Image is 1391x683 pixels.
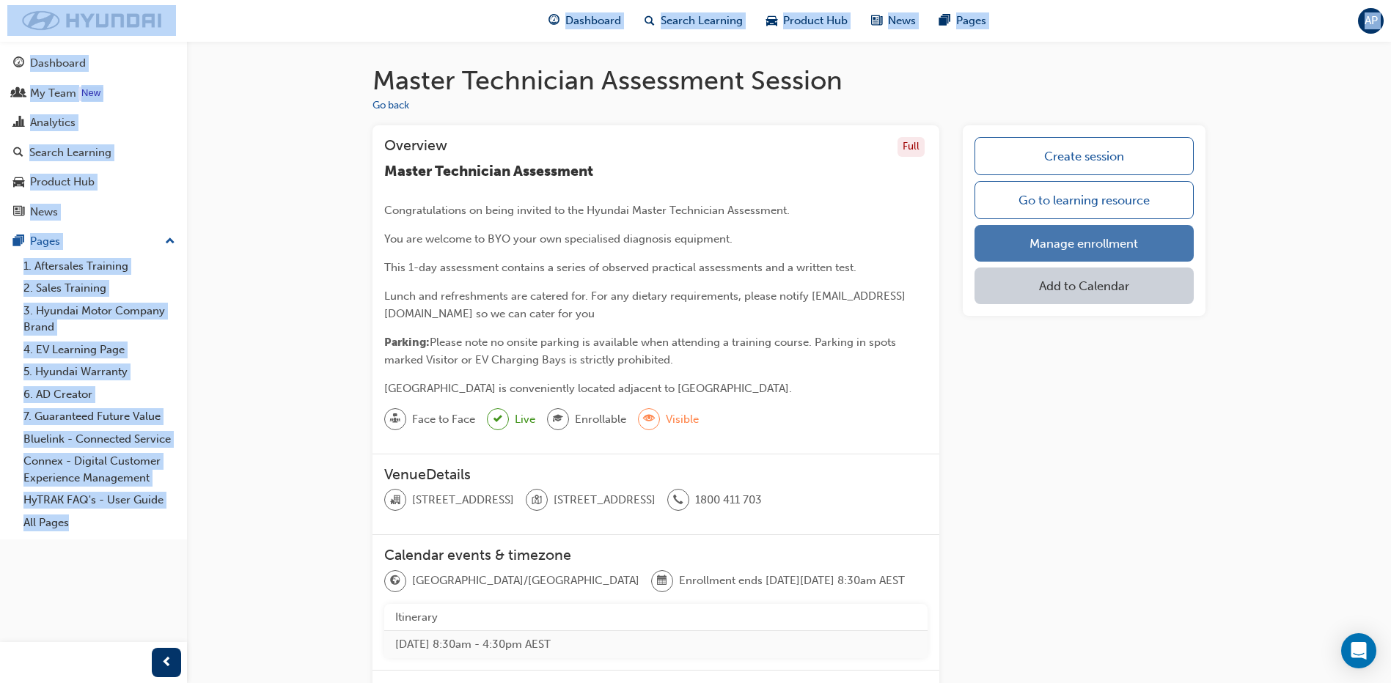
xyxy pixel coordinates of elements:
div: My Team [30,85,76,102]
span: AP [1365,12,1378,29]
a: Connex - Digital Customer Experience Management [18,450,181,489]
span: search-icon [645,12,655,30]
span: guage-icon [13,57,24,70]
a: Dashboard [6,50,181,77]
a: pages-iconPages [928,6,998,36]
span: phone-icon [673,491,683,510]
span: organisation-icon [390,491,400,510]
div: Analytics [30,114,76,131]
span: Lunch and refreshments are catered for. For any dietary requirements, please notify [EMAIL_ADDRES... [384,289,906,320]
span: tick-icon [493,410,502,429]
a: Go to learning resource [975,181,1194,219]
span: prev-icon [161,654,172,672]
span: Enrollment ends [DATE][DATE] 8:30am AEST [679,572,905,589]
span: car-icon [13,176,24,189]
span: graduationCap-icon [553,410,563,429]
button: Pages [6,228,181,255]
span: [STREET_ADDRESS] [554,492,656,509]
a: Bluelink - Connected Service [18,428,181,451]
span: news-icon [871,12,882,30]
span: calendar-icon [657,572,667,591]
span: Parking: [384,336,430,349]
h3: Calendar events & timezone [384,547,928,564]
span: Visible [666,411,699,428]
button: DashboardMy TeamAnalyticsSearch LearningProduct HubNews [6,47,181,228]
span: Live [515,411,535,428]
span: guage-icon [548,12,559,30]
span: Face to Face [412,411,475,428]
span: globe-icon [390,572,400,591]
span: people-icon [13,87,24,100]
span: search-icon [13,147,23,160]
h3: Overview [384,137,447,157]
span: [GEOGRAPHIC_DATA]/[GEOGRAPHIC_DATA] [412,572,639,589]
img: Trak [7,5,176,36]
a: 7. Guaranteed Future Value [18,405,181,428]
button: Go back [372,97,409,114]
a: 1. Aftersales Training [18,255,181,278]
a: guage-iconDashboard [537,6,633,36]
div: Tooltip anchor [78,86,103,101]
span: Product Hub [783,12,848,29]
a: Analytics [6,109,181,136]
div: Pages [30,233,60,250]
span: up-icon [165,232,175,251]
a: 3. Hyundai Motor Company Brand [18,300,181,339]
div: Dashboard [30,55,86,72]
div: Product Hub [30,174,95,191]
span: Pages [956,12,986,29]
a: search-iconSearch Learning [633,6,755,36]
span: chart-icon [13,117,24,130]
a: Create session [975,137,1194,175]
th: Itinerary [384,604,928,631]
span: Dashboard [565,12,621,29]
a: HyTRAK FAQ's - User Guide [18,489,181,512]
span: eye-icon [644,410,654,429]
span: Enrollable [575,411,626,428]
span: News [888,12,916,29]
span: Please note no onsite parking is available when attending a training course. Parking in spots mar... [384,336,899,366]
div: Search Learning [29,144,111,161]
h3: VenueDetails [384,466,928,483]
span: This 1-day assessment contains a series of observed practical assessments and a written test. [384,261,856,274]
span: Congratulations on being invited to the Hyundai Master Technician Assessment. [384,204,790,217]
span: pages-icon [939,12,950,30]
span: news-icon [13,206,24,219]
span: car-icon [766,12,777,30]
button: Add to Calendar [975,267,1194,304]
span: [STREET_ADDRESS] [412,492,514,509]
h1: Master Technician Assessment Session [372,64,1205,97]
a: news-iconNews [859,6,928,36]
a: 2. Sales Training [18,277,181,300]
a: 6. AD Creator [18,383,181,406]
a: News [6,199,181,226]
span: Master Technician Assessment [384,163,593,180]
a: All Pages [18,512,181,534]
div: Open Intercom Messenger [1341,633,1376,668]
span: pages-icon [13,235,24,248]
span: sessionType_FACE_TO_FACE-icon [390,410,400,429]
div: News [30,204,58,221]
a: car-iconProduct Hub [755,6,859,36]
span: Search Learning [661,12,743,29]
span: 1800 411 703 [695,492,762,509]
a: 5. Hyundai Warranty [18,361,181,383]
button: AP [1358,8,1384,34]
a: Search Learning [6,139,181,166]
a: Manage enrollment [975,225,1194,262]
span: location-icon [532,491,542,510]
a: My Team [6,80,181,107]
div: Full [898,137,925,157]
a: 4. EV Learning Page [18,339,181,361]
a: Product Hub [6,169,181,196]
span: You are welcome to BYO your own specialised diagnosis equipment. [384,232,733,245]
span: [GEOGRAPHIC_DATA] is conveniently located adjacent to [GEOGRAPHIC_DATA]. [384,382,792,395]
td: [DATE] 8:30am - 4:30pm AEST [384,631,928,658]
